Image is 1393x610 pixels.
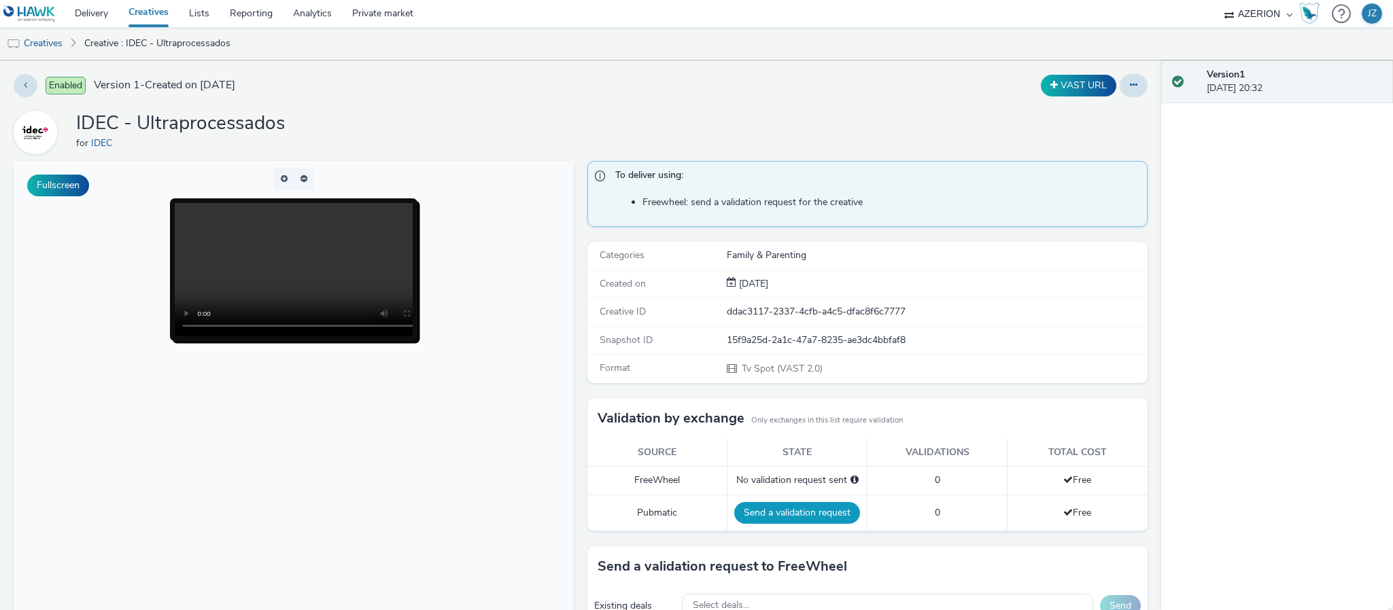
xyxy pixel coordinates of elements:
[1008,439,1148,467] th: Total cost
[736,277,768,291] div: Creation 03 September 2025, 20:32
[600,277,646,290] span: Created on
[727,439,867,467] th: State
[1207,68,1382,96] div: [DATE] 20:32
[727,334,1146,347] div: 15f9a25d-2a1c-47a7-8235-ae3dc4bbfaf8
[935,473,940,486] span: 0
[1299,3,1320,24] img: Hawk Academy
[7,37,20,51] img: tv
[46,77,86,94] span: Enabled
[850,473,859,487] div: Please select a deal below and click on Send to send a validation request to FreeWheel.
[91,137,118,149] a: IDEC
[76,111,285,137] h1: IDEC - Ultraprocessados
[587,439,727,467] th: Source
[935,506,940,519] span: 0
[3,5,56,22] img: undefined Logo
[1368,3,1377,24] div: JZ
[587,467,727,495] td: FreeWheel
[751,415,903,426] small: Only exchanges in this list require validation
[1063,473,1091,486] span: Free
[867,439,1008,467] th: Validations
[598,408,744,429] h3: Validation by exchange
[1063,506,1091,519] span: Free
[727,249,1146,262] div: Family & Parenting
[1299,3,1325,24] a: Hawk Academy
[736,277,768,290] span: [DATE]
[727,305,1146,319] div: ddac3117-2337-4cfb-a4c5-dfac8f6c7777
[94,77,235,93] span: Version 1 - Created on [DATE]
[14,126,63,139] a: IDEC
[600,361,630,374] span: Format
[734,502,860,524] button: Send a validation request
[740,362,823,375] span: Tv Spot (VAST 2.0)
[1037,75,1120,96] div: Duplicate the creative as a VAST URL
[615,168,1133,186] span: To deliver using:
[598,556,847,577] h3: Send a validation request to FreeWheel
[587,495,727,531] td: Pubmatic
[734,473,860,487] div: No validation request sent
[76,137,91,149] span: for
[642,196,1140,209] li: Freewheel: send a validation request for the creative
[1041,75,1116,96] button: VAST URL
[1207,68,1245,81] strong: Version 1
[16,113,55,152] img: IDEC
[27,175,89,196] button: Fullscreen
[600,334,653,346] span: Snapshot ID
[600,305,646,318] span: Creative ID
[600,249,644,262] span: Categories
[78,27,237,60] a: Creative : IDEC - Ultraprocessados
